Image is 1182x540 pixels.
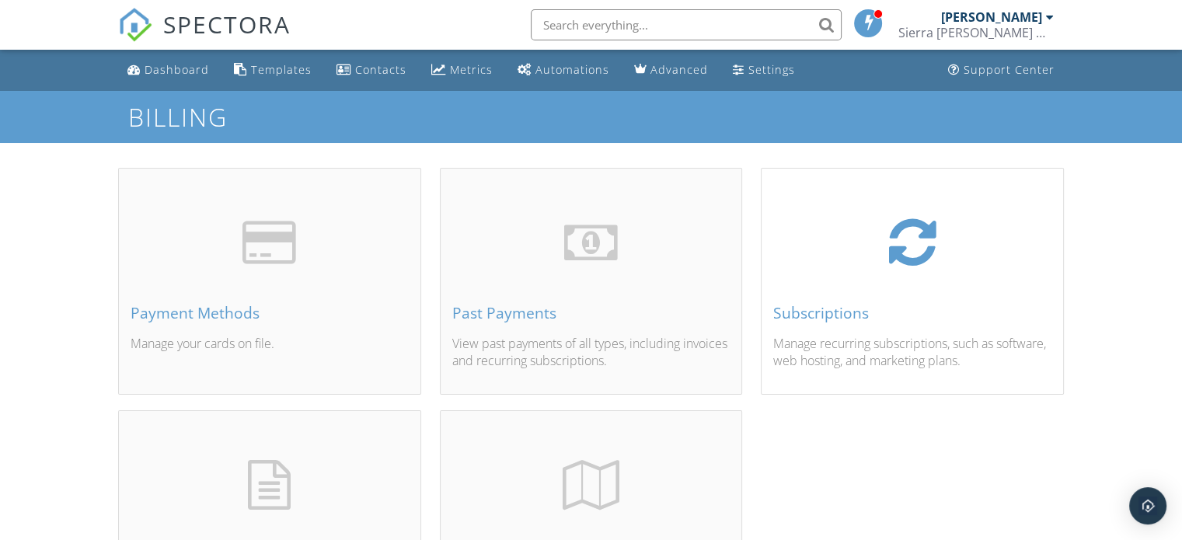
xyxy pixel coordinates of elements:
a: Contacts [330,56,413,85]
h1: Billing [128,103,1054,131]
div: Sierra Blanca Home Inspections [898,25,1054,40]
div: Automations [535,62,609,77]
div: Dashboard [145,62,209,77]
a: Past Payments View past payments of all types, including invoices and recurring subscriptions. [440,168,743,394]
a: Settings [727,56,801,85]
input: Search everything... [531,9,842,40]
a: Metrics [425,56,499,85]
div: Contacts [355,62,406,77]
a: Dashboard [121,56,215,85]
div: [PERSON_NAME] [941,9,1042,25]
span: SPECTORA [163,8,291,40]
a: Advanced [628,56,714,85]
a: Automations (Basic) [511,56,615,85]
a: SPECTORA [118,21,291,54]
p: Manage your cards on file. [131,335,409,370]
div: Settings [748,62,795,77]
div: Subscriptions [773,305,1051,322]
a: Templates [228,56,318,85]
p: Manage recurring subscriptions, such as software, web hosting, and marketing plans. [773,335,1051,370]
p: View past payments of all types, including invoices and recurring subscriptions. [452,335,730,370]
div: Payment Methods [131,305,409,322]
img: The Best Home Inspection Software - Spectora [118,8,152,42]
div: Open Intercom Messenger [1129,487,1166,524]
div: Past Payments [452,305,730,322]
a: Payment Methods Manage your cards on file. [118,168,421,394]
div: Metrics [450,62,493,77]
div: Advanced [650,62,708,77]
div: Templates [251,62,312,77]
a: Support Center [942,56,1061,85]
div: Support Center [964,62,1055,77]
a: Subscriptions Manage recurring subscriptions, such as software, web hosting, and marketing plans. [761,168,1064,394]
